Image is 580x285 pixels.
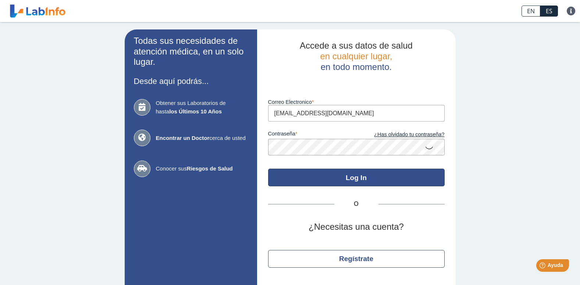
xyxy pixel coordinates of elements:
a: EN [522,6,540,17]
span: cerca de usted [156,134,248,142]
h2: ¿Necesitas una cuenta? [268,222,445,232]
a: ES [540,6,558,17]
span: Obtener sus Laboratorios de hasta [156,99,248,116]
b: Riesgos de Salud [187,165,233,172]
h2: Todas sus necesidades de atención médica, en un solo lugar. [134,36,248,67]
button: Regístrate [268,250,445,268]
iframe: Help widget launcher [515,256,572,277]
a: ¿Has olvidado tu contraseña? [356,131,445,139]
b: los Últimos 10 Años [169,108,222,115]
span: Accede a sus datos de salud [300,41,413,50]
b: Encontrar un Doctor [156,135,210,141]
span: en todo momento. [321,62,392,72]
h3: Desde aquí podrás... [134,77,248,86]
button: Log In [268,169,445,186]
span: Conocer sus [156,165,248,173]
span: en cualquier lugar, [320,51,392,61]
label: Correo Electronico [268,99,445,105]
span: O [334,200,378,208]
label: contraseña [268,131,356,139]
